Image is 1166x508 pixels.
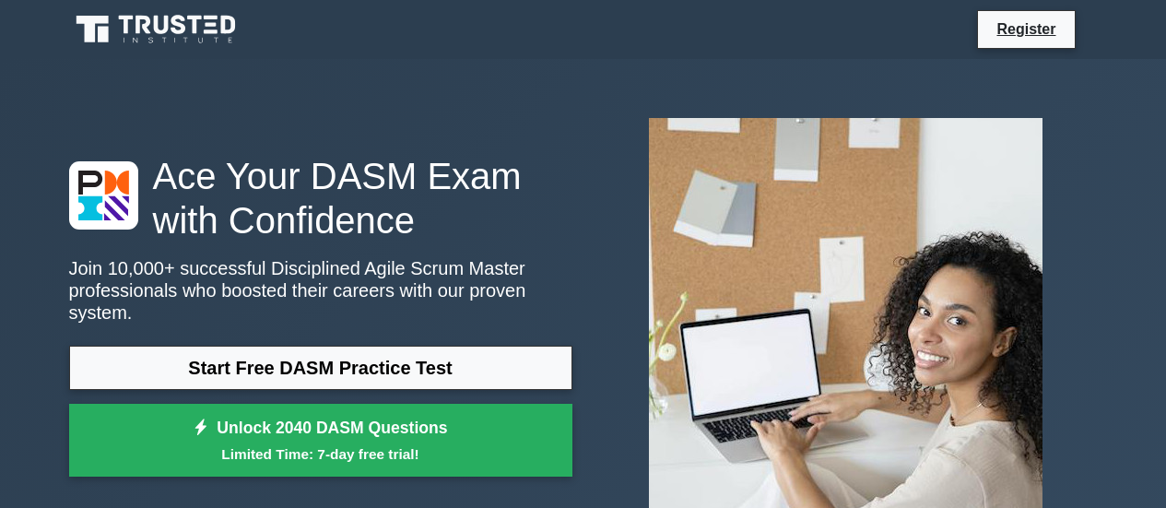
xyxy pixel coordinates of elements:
a: Start Free DASM Practice Test [69,346,572,390]
h1: Ace Your DASM Exam with Confidence [69,154,572,242]
a: Register [985,18,1066,41]
small: Limited Time: 7-day free trial! [92,443,549,465]
a: Unlock 2040 DASM QuestionsLimited Time: 7-day free trial! [69,404,572,478]
p: Join 10,000+ successful Disciplined Agile Scrum Master professionals who boosted their careers wi... [69,257,572,324]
